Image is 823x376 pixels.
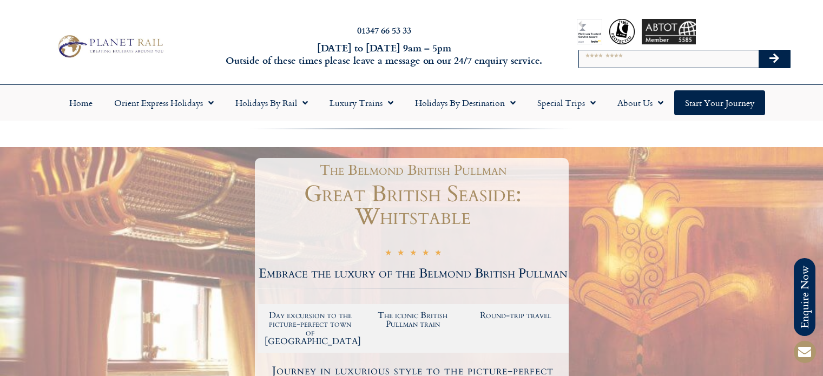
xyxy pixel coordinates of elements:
h1: Great British Seaside: Whitstable [258,183,569,228]
a: Luxury Trains [319,90,404,115]
h1: The Belmond British Pullman [263,163,563,177]
img: Planet Rail Train Holidays Logo [54,32,166,60]
i: ★ [385,248,392,260]
a: Holidays by Rail [225,90,319,115]
i: ★ [422,248,429,260]
i: ★ [397,248,404,260]
a: Holidays by Destination [404,90,526,115]
a: Start your Journey [674,90,765,115]
a: Orient Express Holidays [103,90,225,115]
a: Home [58,90,103,115]
a: About Us [607,90,674,115]
h6: [DATE] to [DATE] 9am – 5pm Outside of these times please leave a message on our 24/7 enquiry serv... [222,42,546,67]
h2: Round-trip travel [470,311,562,320]
div: 5/5 [385,246,442,260]
nav: Menu [5,90,818,115]
h2: Day excursion to the picture-perfect town of [GEOGRAPHIC_DATA] [265,311,357,346]
i: ★ [434,248,442,260]
a: Special Trips [526,90,607,115]
button: Search [759,50,790,68]
h2: Embrace the luxury of the Belmond British Pullman [258,267,569,280]
a: 01347 66 53 33 [357,24,411,36]
i: ★ [410,248,417,260]
h2: The iconic British Pullman train [367,311,459,328]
